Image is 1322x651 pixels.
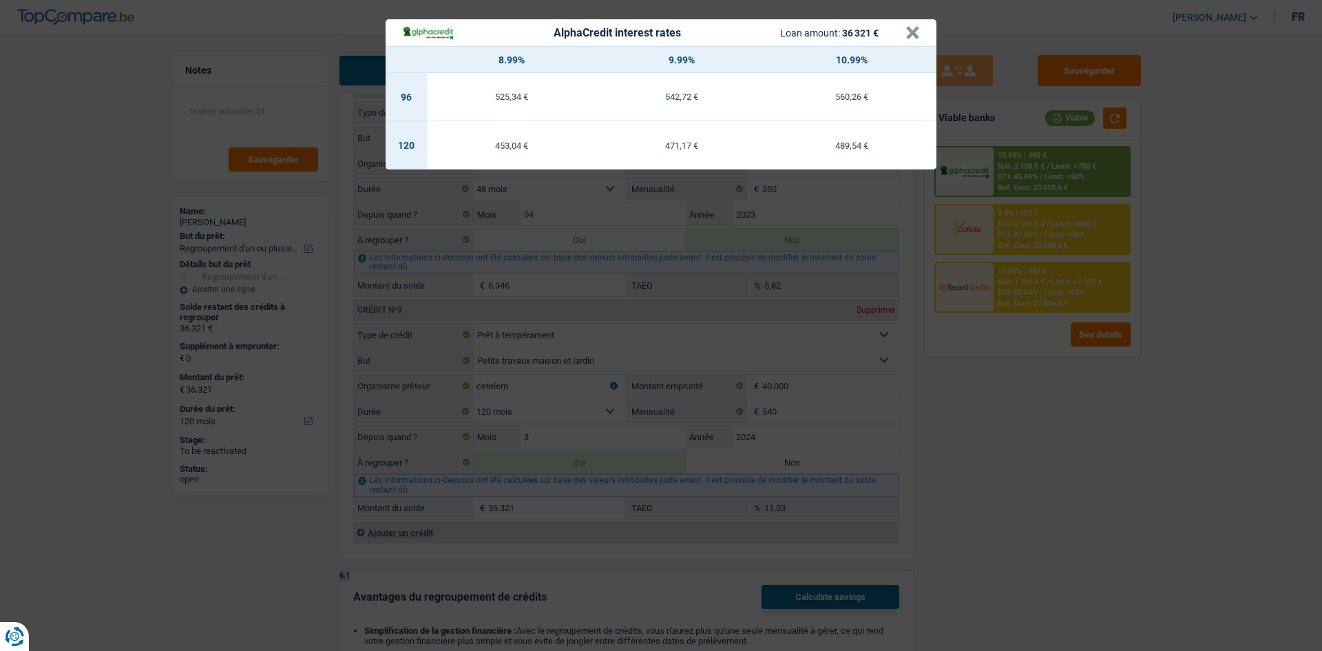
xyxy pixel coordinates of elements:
[597,92,767,101] div: 542,72 €
[842,28,879,39] span: 36 321 €
[766,47,936,73] th: 10.99%
[597,141,767,150] div: 471,17 €
[427,141,597,150] div: 453,04 €
[427,92,597,101] div: 525,34 €
[427,47,597,73] th: 8.99%
[905,26,920,40] button: ×
[386,73,427,121] td: 96
[554,28,681,39] div: AlphaCredit interest rates
[402,25,454,41] img: AlphaCredit
[597,47,767,73] th: 9.99%
[766,141,936,150] div: 489,54 €
[780,28,840,39] span: Loan amount:
[766,92,936,101] div: 560,26 €
[386,121,427,169] td: 120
